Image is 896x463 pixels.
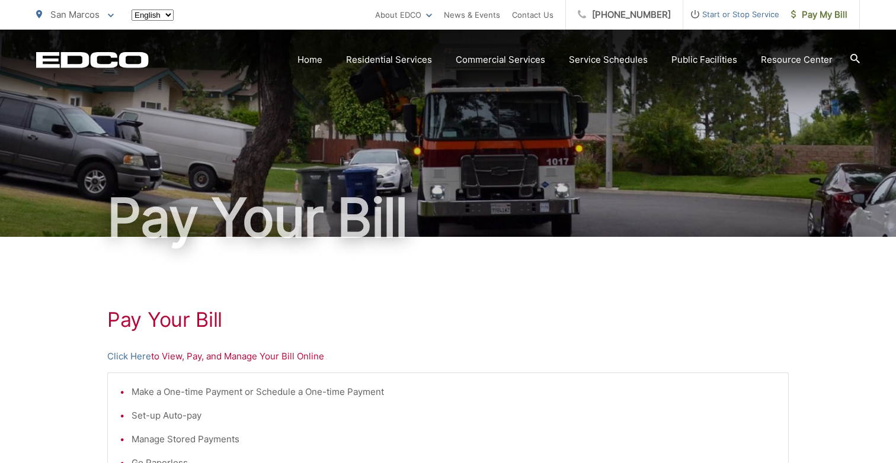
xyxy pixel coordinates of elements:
[36,52,149,68] a: EDCD logo. Return to the homepage.
[512,8,553,22] a: Contact Us
[375,8,432,22] a: About EDCO
[761,53,833,67] a: Resource Center
[456,53,545,67] a: Commercial Services
[36,188,860,247] h1: Pay Your Bill
[569,53,648,67] a: Service Schedules
[444,8,500,22] a: News & Events
[132,432,776,446] li: Manage Stored Payments
[132,9,174,21] select: Select a language
[132,385,776,399] li: Make a One-time Payment or Schedule a One-time Payment
[791,8,847,22] span: Pay My Bill
[297,53,322,67] a: Home
[132,409,776,423] li: Set-up Auto-pay
[50,9,100,20] span: San Marcos
[107,349,151,364] a: Click Here
[107,308,789,332] h1: Pay Your Bill
[107,349,789,364] p: to View, Pay, and Manage Your Bill Online
[671,53,737,67] a: Public Facilities
[346,53,432,67] a: Residential Services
